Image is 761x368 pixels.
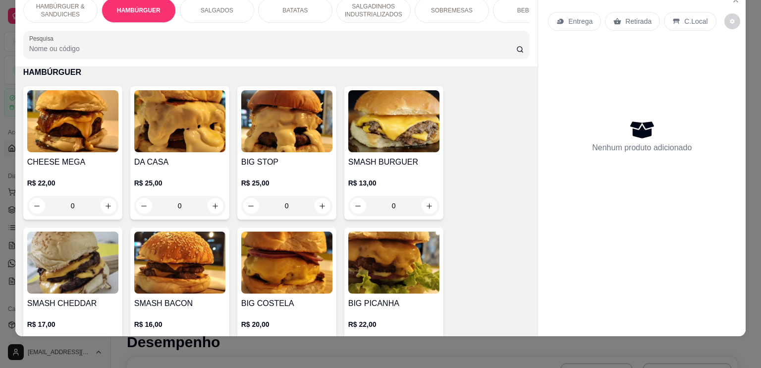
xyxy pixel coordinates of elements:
[625,16,652,26] p: Retirada
[27,319,118,329] p: R$ 17,00
[684,16,707,26] p: C.Local
[27,298,118,309] h4: SMASH CHEDDAR
[241,90,332,152] img: product-image
[117,6,161,14] p: HAMBÚRGUER
[315,198,330,214] button: increase-product-quantity
[134,178,225,188] p: R$ 25,00
[32,2,89,18] p: HAMBÚRGUER & SANDUICHES
[101,198,116,214] button: increase-product-quantity
[134,156,225,168] h4: DA CASA
[23,66,530,78] p: HAMBÚRGUER
[517,6,543,14] p: BEBIDAS
[282,6,308,14] p: BATATAS
[29,44,516,54] input: Pesquisa
[431,6,473,14] p: SOBREMESAS
[134,232,225,294] img: product-image
[27,232,118,294] img: product-image
[348,156,439,168] h4: SMASH BURGUER
[422,198,437,214] button: increase-product-quantity
[592,142,692,154] p: Nenhum produto adicionado
[29,34,57,43] label: Pesquisa
[27,90,118,152] img: product-image
[201,6,233,14] p: SALGADOS
[348,319,439,329] p: R$ 22,00
[350,198,366,214] button: decrease-product-quantity
[27,178,118,188] p: R$ 22,00
[348,298,439,309] h4: BIG PICANHA
[134,90,225,152] img: product-image
[134,319,225,329] p: R$ 16,00
[208,198,223,214] button: increase-product-quantity
[243,198,259,214] button: decrease-product-quantity
[345,2,402,18] p: SALGADINHOS INDUSTRIALIZADOS
[241,298,332,309] h4: BIG COSTELA
[136,198,152,214] button: decrease-product-quantity
[29,198,45,214] button: decrease-product-quantity
[134,298,225,309] h4: SMASH BACON
[348,232,439,294] img: product-image
[568,16,593,26] p: Entrega
[348,178,439,188] p: R$ 13,00
[241,232,332,294] img: product-image
[241,178,332,188] p: R$ 25,00
[27,156,118,168] h4: CHEESE MEGA
[724,13,740,29] button: decrease-product-quantity
[241,319,332,329] p: R$ 20,00
[348,90,439,152] img: product-image
[241,156,332,168] h4: BIG STOP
